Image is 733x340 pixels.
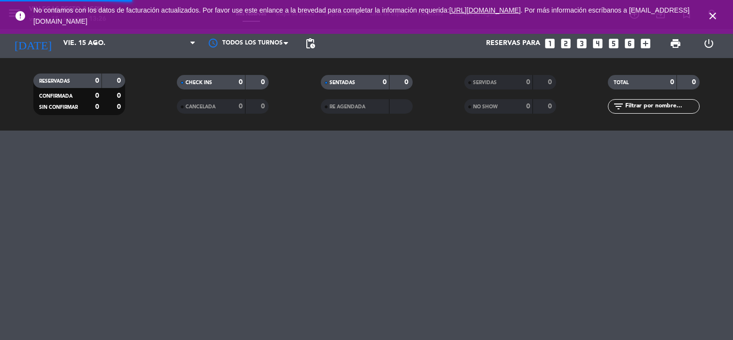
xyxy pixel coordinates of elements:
[95,77,99,84] strong: 0
[404,79,410,86] strong: 0
[33,6,690,25] a: . Por más información escríbanos a [EMAIL_ADDRESS][DOMAIN_NAME]
[623,37,636,50] i: looks_6
[39,94,72,99] span: CONFIRMADA
[186,80,212,85] span: CHECK INS
[639,37,652,50] i: add_box
[670,38,681,49] span: print
[614,80,629,85] span: TOTAL
[703,38,715,49] i: power_settings_new
[330,80,355,85] span: SENTADAS
[707,10,719,22] i: close
[39,105,78,110] span: SIN CONFIRMAR
[330,104,365,109] span: RE AGENDADA
[670,79,674,86] strong: 0
[692,29,726,58] div: LOG OUT
[90,38,101,49] i: arrow_drop_down
[117,92,123,99] strong: 0
[7,33,58,54] i: [DATE]
[692,79,698,86] strong: 0
[548,79,554,86] strong: 0
[607,37,620,50] i: looks_5
[548,103,554,110] strong: 0
[486,40,540,47] span: Reservas para
[624,101,699,112] input: Filtrar por nombre...
[544,37,556,50] i: looks_one
[117,103,123,110] strong: 0
[95,103,99,110] strong: 0
[473,80,497,85] span: SERVIDAS
[14,10,26,22] i: error
[575,37,588,50] i: looks_3
[526,79,530,86] strong: 0
[591,37,604,50] i: looks_4
[33,6,690,25] span: No contamos con los datos de facturación actualizados. Por favor use este enlance a la brevedad p...
[383,79,387,86] strong: 0
[261,103,267,110] strong: 0
[239,103,243,110] strong: 0
[117,77,123,84] strong: 0
[526,103,530,110] strong: 0
[186,104,216,109] span: CANCELADA
[95,92,99,99] strong: 0
[304,38,316,49] span: pending_actions
[560,37,572,50] i: looks_two
[39,79,70,84] span: RESERVADAS
[613,101,624,112] i: filter_list
[261,79,267,86] strong: 0
[473,104,498,109] span: NO SHOW
[239,79,243,86] strong: 0
[449,6,521,14] a: [URL][DOMAIN_NAME]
